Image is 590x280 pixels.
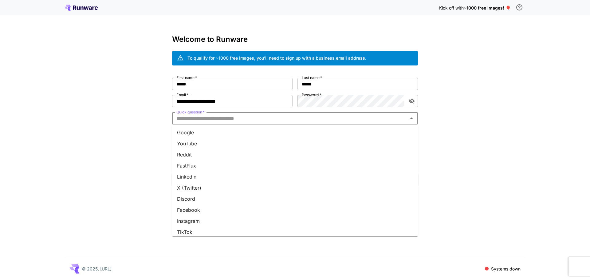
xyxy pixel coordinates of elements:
[172,149,418,160] li: Reddit
[464,5,511,10] span: ~1000 free images! 🎈
[407,114,416,123] button: Close
[172,127,418,138] li: Google
[302,92,321,97] label: Password
[172,215,418,227] li: Instagram
[82,266,112,272] p: © 2025, [URL]
[187,55,366,61] div: To qualify for ~1000 free images, you’ll need to sign up with a business email address.
[172,182,418,193] li: X (Twitter)
[176,109,205,115] label: Quick question
[172,35,418,44] h3: Welcome to Runware
[176,92,188,97] label: Email
[406,96,417,107] button: toggle password visibility
[172,171,418,182] li: LinkedIn
[302,75,322,80] label: Last name
[172,193,418,204] li: Discord
[172,160,418,171] li: FastFlux
[176,75,197,80] label: First name
[172,204,418,215] li: Facebook
[172,227,418,238] li: TikTok
[491,266,521,272] p: Systems down
[439,5,464,10] span: Kick off with
[513,1,525,14] button: In order to qualify for free credit, you need to sign up with a business email address and click ...
[172,138,418,149] li: YouTube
